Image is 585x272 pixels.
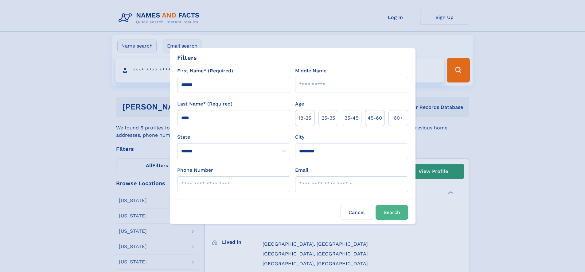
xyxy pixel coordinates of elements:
[177,133,290,141] label: State
[177,67,233,75] label: First Name* (Required)
[394,114,403,122] span: 60+
[322,114,335,122] span: 25‑35
[341,205,373,220] label: Cancel
[345,114,358,122] span: 35‑45
[295,67,326,75] label: Middle Name
[298,114,311,122] span: 18‑25
[295,100,304,108] label: Age
[295,133,304,141] label: City
[177,53,197,62] div: Filters
[368,114,382,122] span: 45‑60
[177,167,213,174] label: Phone Number
[177,100,232,108] label: Last Name* (Required)
[376,205,408,220] button: Search
[295,167,308,174] label: Email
